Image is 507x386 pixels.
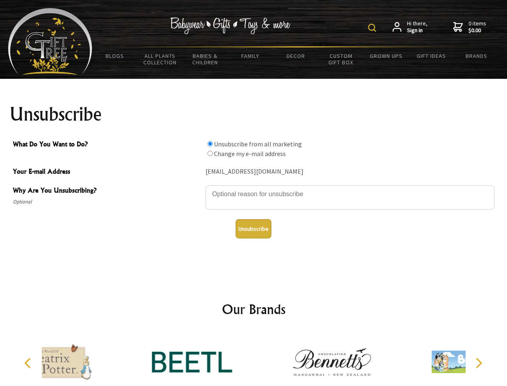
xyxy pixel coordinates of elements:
[468,27,486,34] strong: $0.00
[13,139,202,151] span: What Do You Want to Do?
[206,185,495,209] textarea: Why Are You Unsubscribing?
[409,47,454,64] a: Gift Ideas
[393,20,428,34] a: Hi there,Sign in
[10,105,498,124] h1: Unsubscribe
[407,27,428,34] strong: Sign in
[318,47,364,71] a: Custom Gift Box
[454,47,499,64] a: Brands
[16,300,491,319] h2: Our Brands
[208,151,213,156] input: What Do You Want to Do?
[214,140,302,148] label: Unsubscribe from all marketing
[138,47,183,71] a: All Plants Collection
[206,166,495,178] div: [EMAIL_ADDRESS][DOMAIN_NAME]
[468,20,486,34] span: 0 items
[228,47,273,64] a: Family
[8,8,92,75] img: Babyware - Gifts - Toys and more...
[13,185,202,197] span: Why Are You Unsubscribing?
[208,141,213,146] input: What Do You Want to Do?
[13,197,202,207] span: Optional
[170,17,291,34] img: Babywear - Gifts - Toys & more
[273,47,318,64] a: Decor
[13,166,202,178] span: Your E-mail Address
[214,150,286,158] label: Change my e-mail address
[470,354,487,372] button: Next
[236,219,271,238] button: Unsubscribe
[368,24,376,32] img: product search
[453,20,486,34] a: 0 items$0.00
[363,47,409,64] a: Grown Ups
[183,47,228,71] a: Babies & Children
[407,20,428,34] span: Hi there,
[20,354,38,372] button: Previous
[92,47,138,64] a: BLOGS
